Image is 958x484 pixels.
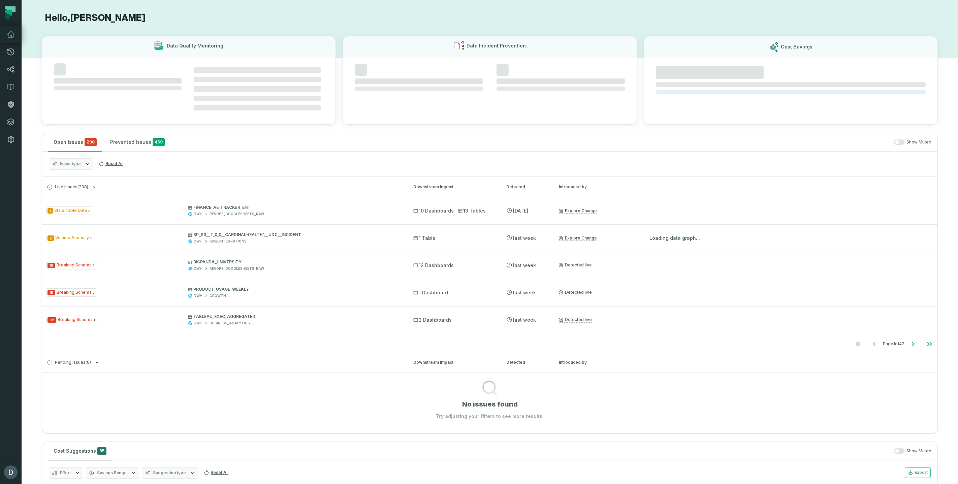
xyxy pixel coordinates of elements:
[513,208,528,214] relative-time: Sep 11, 2025, 5:47 AM GMT+3
[42,197,937,352] div: Live Issues(208)
[194,266,202,271] div: DWH
[46,316,98,324] span: Issue Type
[513,290,536,295] relative-time: Sep 8, 2025, 4:02 AM GMT+3
[781,43,812,50] h3: Cost Savings
[413,207,454,214] span: 10 Dashboards
[194,212,202,217] div: DWH
[46,261,97,269] span: Issue Type
[210,266,264,271] div: REVOPS_GOOGLESHEETS_RAW
[47,263,55,268] span: Severity
[559,184,619,190] div: Introduced by
[559,317,592,323] a: Detected live
[921,337,937,351] button: Go to last page
[458,207,486,214] span: 13 Tables
[46,234,94,242] span: Issue Type
[559,262,592,268] a: Detected live
[42,36,336,125] button: Data Quality Monitoring
[142,467,198,479] button: Suggestion type
[413,359,494,365] div: Downstream Impact
[42,337,937,351] nav: pagination
[167,42,223,49] h3: Data Quality Monitoring
[194,293,202,298] div: DWH
[153,470,186,476] span: Suggestion type
[905,467,931,478] button: Export
[513,317,536,323] relative-time: Sep 8, 2025, 4:02 AM GMT+3
[210,212,264,217] div: REVOPS_GOOGLESHEETS_RAW
[194,321,202,326] div: DWH
[96,158,126,169] button: Reset All
[850,337,866,351] button: Go to first page
[47,208,53,214] span: Severity
[47,360,401,365] button: Pending Issues(0)
[115,448,931,454] div: Show Muted
[194,239,202,244] div: DWH
[48,442,112,460] button: Cost Suggestions
[467,42,526,49] h3: Data Incident Prevention
[47,235,54,241] span: Severity
[201,467,231,478] button: Reset All
[210,321,250,326] div: BUSINESS_ANALYTICS
[60,470,71,476] span: Effort
[559,235,597,241] a: Explore Change
[42,12,938,24] h1: Hello, [PERSON_NAME]
[60,161,81,167] span: Issue type
[48,133,102,151] button: Open Issues
[436,413,544,420] p: Try adjusting your filters to see more results.
[413,317,452,323] span: 2 Dashboards
[173,139,931,145] div: Show Muted
[506,359,547,365] div: Detected
[49,158,93,170] button: Issue type
[42,373,937,420] div: Pending Issues(0)
[413,289,448,296] span: 1 Dashboard
[47,290,55,295] span: Severity
[413,235,436,241] span: 1 Table
[47,185,88,190] span: Live Issues ( 208 )
[905,337,921,351] button: Go to next page
[866,337,883,351] button: Go to previous page
[97,447,106,455] span: 65
[85,138,97,146] span: critical issues and errors combined
[210,239,247,244] div: RAW_INTEGRATIONS
[559,359,619,365] div: Introduced by
[188,287,401,292] p: PRODUCT_USAGE_WEEKLY
[413,262,454,269] span: 12 Dashboards
[413,184,494,190] div: Downstream Impact
[86,467,139,479] button: Savings Range
[46,288,97,297] span: Issue Type
[462,399,518,409] h1: No issues found
[47,360,91,365] span: Pending Issues ( 0 )
[97,470,127,476] span: Savings Range
[105,133,170,151] button: Prevented Issues
[188,232,401,237] p: BP_S3__2_0_0__CARDINALHEALTH1__UDC__INCIDENT
[47,317,56,323] span: Severity
[47,185,401,190] button: Live Issues(208)
[644,36,938,125] button: Cost Savings
[513,262,536,268] relative-time: Sep 8, 2025, 4:02 AM GMT+3
[649,235,700,241] p: Loading data graph...
[850,337,937,351] ul: Page 1 of 42
[343,36,637,125] button: Data Incident Prevention
[188,314,401,319] p: TABLEAU_EXEC_AGGREGATED
[49,467,83,479] button: Effort
[559,290,592,295] a: Detected live
[188,205,401,210] p: FINANCE_AE_TRACKER_ENT
[46,206,92,215] span: Issue Type
[153,138,165,146] span: 469
[513,235,536,241] relative-time: Sep 9, 2025, 5:50 AM GMT+3
[4,465,18,479] img: avatar of Daniel Lahyani
[559,208,597,214] a: Explore Change
[188,259,401,265] p: BIGPANDA_UNIVERSITY
[210,293,226,298] div: GROWTH
[506,184,547,190] div: Detected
